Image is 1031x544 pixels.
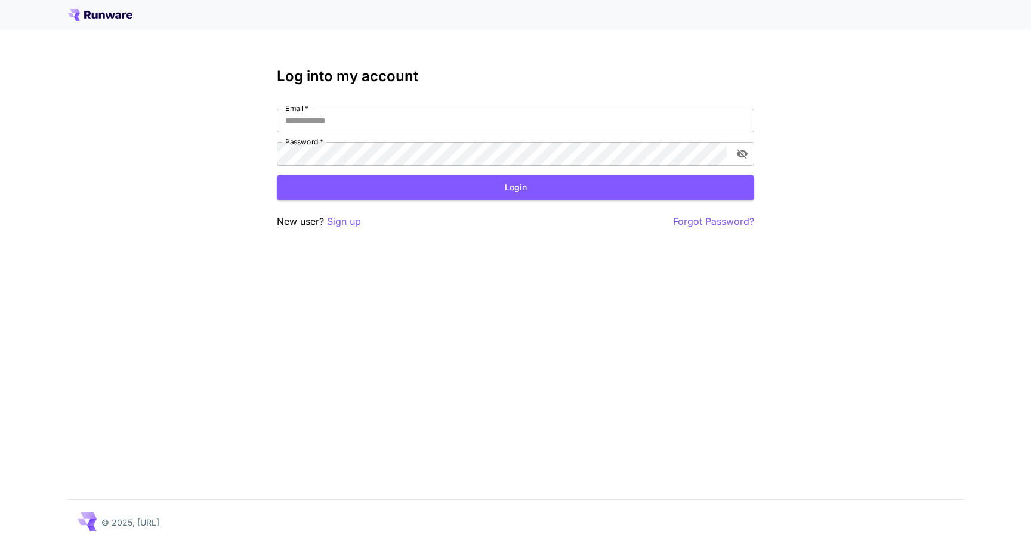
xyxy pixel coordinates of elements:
button: Login [277,175,754,200]
button: toggle password visibility [731,143,753,165]
p: New user? [277,214,361,229]
p: © 2025, [URL] [101,516,159,528]
button: Sign up [327,214,361,229]
h3: Log into my account [277,68,754,85]
label: Password [285,137,323,147]
button: Forgot Password? [673,214,754,229]
label: Email [285,103,308,113]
